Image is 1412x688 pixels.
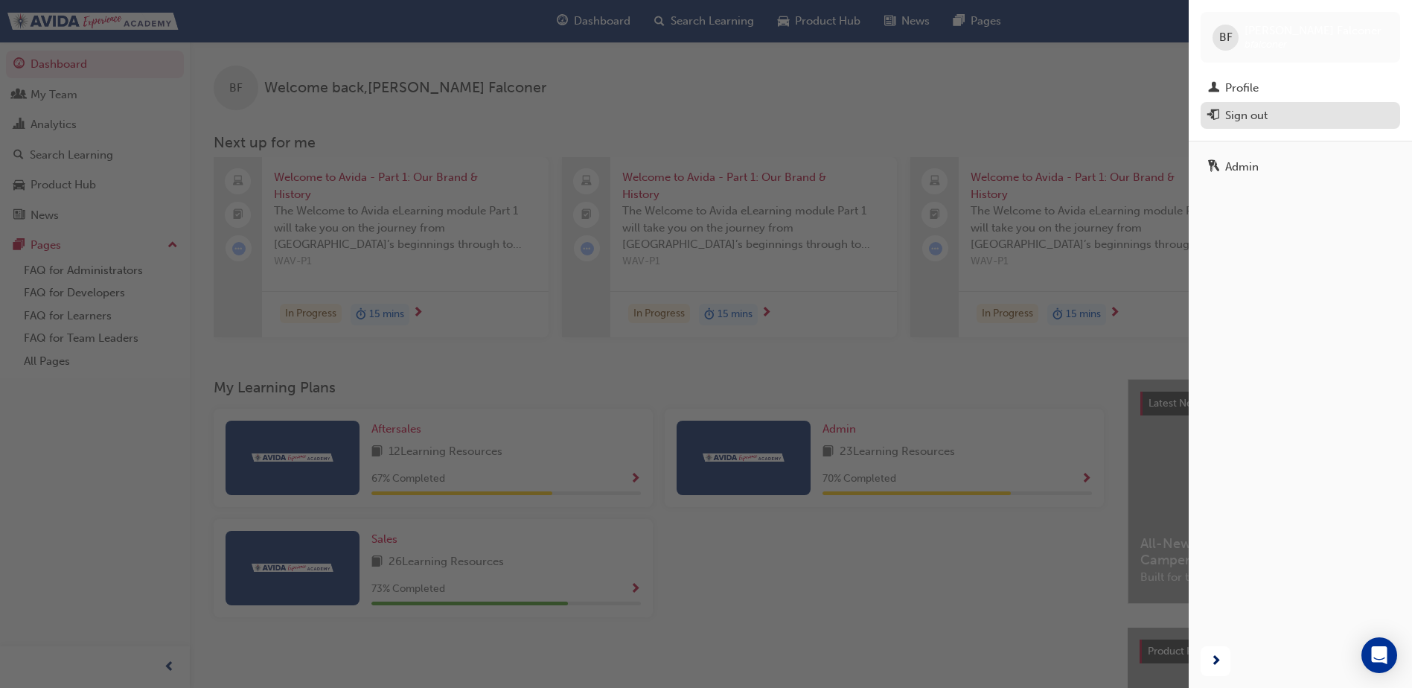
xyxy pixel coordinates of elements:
a: Admin [1201,153,1400,181]
a: Profile [1201,74,1400,102]
div: Sign out [1225,107,1268,124]
span: next-icon [1210,652,1221,671]
span: BF [1219,29,1233,46]
div: Admin [1225,159,1259,176]
div: Open Intercom Messenger [1361,637,1397,673]
span: exit-icon [1208,109,1219,123]
div: Profile [1225,80,1259,97]
span: keys-icon [1208,161,1219,174]
span: [PERSON_NAME] Falconer [1245,24,1381,37]
span: man-icon [1208,82,1219,95]
span: bfalconer [1245,38,1287,51]
button: Sign out [1201,102,1400,130]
